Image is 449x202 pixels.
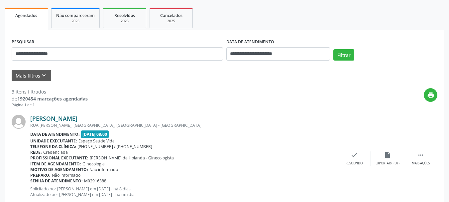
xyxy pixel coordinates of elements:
span: Agendados [15,13,37,18]
b: Item de agendamento: [30,161,81,167]
span: Não informado [52,172,80,178]
span: Credenciada [43,149,68,155]
b: Telefone da clínica: [30,144,76,149]
b: Preparo: [30,172,51,178]
i: keyboard_arrow_down [40,72,48,79]
span: M02916388 [84,178,106,184]
span: Cancelados [160,13,182,18]
span: [PHONE_NUMBER] / [PHONE_NUMBER] [77,144,152,149]
div: 3 itens filtrados [12,88,88,95]
span: Ginecologia [82,161,105,167]
strong: 1920454 marcações agendadas [17,96,88,102]
i: check [351,151,358,159]
span: Não compareceram [56,13,95,18]
button: Mais filtroskeyboard_arrow_down [12,70,51,82]
div: 2025 [108,19,141,24]
i:  [417,151,424,159]
label: PESQUISAR [12,37,34,47]
label: DATA DE ATENDIMENTO [226,37,274,47]
i: insert_drive_file [384,151,391,159]
b: Data de atendimento: [30,131,80,137]
div: 2025 [155,19,188,24]
div: Exportar (PDF) [376,161,399,166]
img: img [12,115,26,129]
b: Rede: [30,149,42,155]
span: Resolvidos [114,13,135,18]
span: Espaço Saúde Vida [78,138,115,144]
div: Mais ações [412,161,430,166]
div: 2025 [56,19,95,24]
div: RUA [PERSON_NAME], [GEOGRAPHIC_DATA], [GEOGRAPHIC_DATA] - [GEOGRAPHIC_DATA] [30,122,338,128]
b: Unidade executante: [30,138,77,144]
button: Filtrar [333,49,354,61]
a: [PERSON_NAME] [30,115,77,122]
b: Senha de atendimento: [30,178,83,184]
span: Não informado [89,167,118,172]
button: print [424,88,437,102]
span: [DATE] 08:00 [81,130,109,138]
div: de [12,95,88,102]
div: Página 1 de 1 [12,102,88,108]
b: Profissional executante: [30,155,88,161]
span: [PERSON_NAME] de Holanda - Ginecologista [90,155,174,161]
div: Resolvido [346,161,363,166]
i: print [427,92,434,99]
b: Motivo de agendamento: [30,167,88,172]
p: Solicitado por [PERSON_NAME] em [DATE] - há 8 dias Atualizado por [PERSON_NAME] em [DATE] - há um... [30,186,338,197]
